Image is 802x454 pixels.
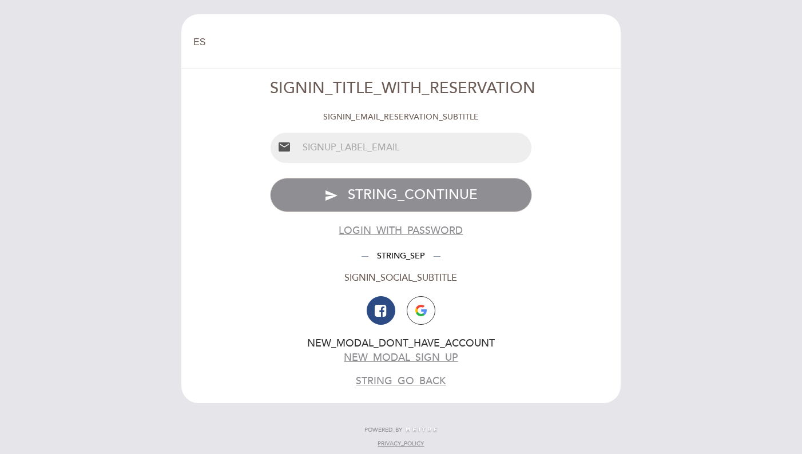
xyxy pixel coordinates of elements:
[364,426,402,434] span: POWERED_BY
[307,337,495,349] span: NEW_MODAL_DONT_HAVE_ACCOUNT
[405,427,438,433] img: MEITRE
[277,140,291,154] i: email
[415,305,427,316] img: icon-google.png
[270,178,533,212] button: send STRING_CONTINUE
[324,189,338,202] i: send
[368,251,434,261] span: STRING_SEP
[270,272,533,285] div: SIGNIN_SOCIAL_SUBTITLE
[344,351,458,365] button: NEW_MODAL_SIGN_UP
[298,133,532,163] input: SIGNUP_LABEL_EMAIL
[339,224,463,238] button: LOGIN_WITH_PASSWORD
[364,426,438,434] a: POWERED_BY
[378,440,424,448] a: PRIVACY_POLICY
[270,111,533,123] div: SIGNIN_EMAIL_RESERVATION_SUBTITLE
[270,78,533,100] div: SIGNIN_TITLE_WITH_RESERVATION
[348,186,478,203] span: STRING_CONTINUE
[356,374,446,388] button: STRING_GO_BACK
